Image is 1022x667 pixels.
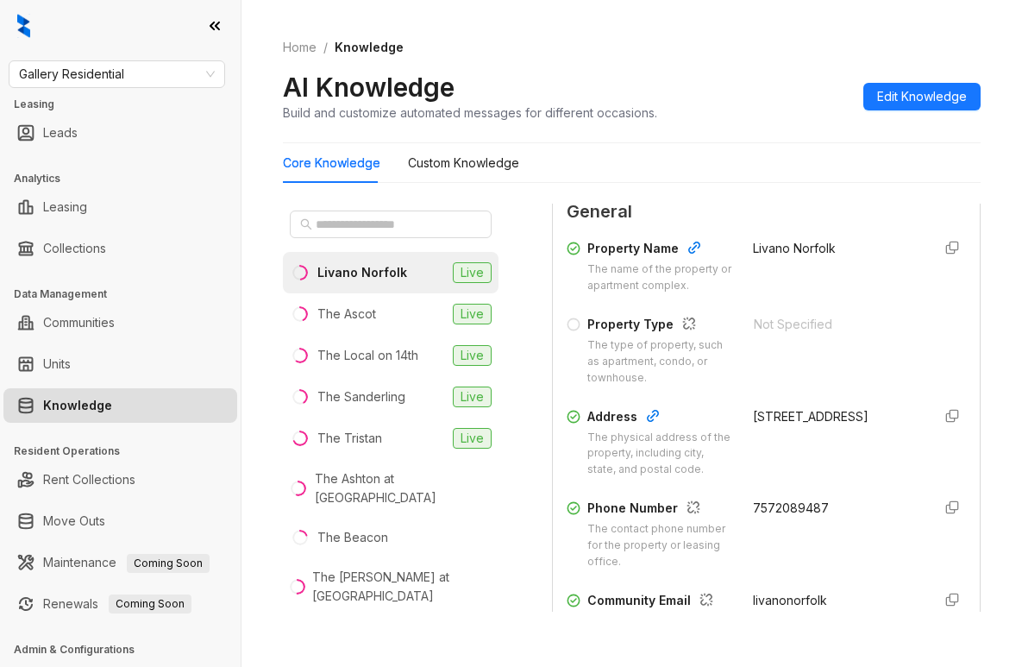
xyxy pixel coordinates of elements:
[453,428,492,449] span: Live
[317,429,382,448] div: The Tristan
[587,337,733,387] div: The type of property, such as apartment, condo, or townhouse.
[587,239,732,261] div: Property Name
[109,595,191,614] span: Coming Soon
[283,104,657,122] div: Build and customize automated messages for different occasions.
[877,87,967,106] span: Edit Knowledge
[43,190,87,224] a: Leasing
[14,171,241,186] h3: Analytics
[317,263,407,282] div: Livano Norfolk
[3,231,237,266] li: Collections
[3,347,237,381] li: Units
[283,71,455,104] h2: AI Knowledge
[43,305,115,340] a: Communities
[453,387,492,407] span: Live
[19,61,215,87] span: Gallery Residential
[587,521,732,570] div: The contact phone number for the property or leasing office.
[14,444,241,459] h3: Resident Operations
[753,407,919,426] div: [STREET_ADDRESS]
[587,430,732,479] div: The physical address of the property, including city, state, and postal code.
[43,587,191,621] a: RenewalsComing Soon
[43,116,78,150] a: Leads
[43,504,105,538] a: Move Outs
[43,462,135,497] a: Rent Collections
[315,469,492,507] div: The Ashton at [GEOGRAPHIC_DATA]
[43,388,112,423] a: Knowledge
[283,154,380,173] div: Core Knowledge
[300,218,312,230] span: search
[453,345,492,366] span: Live
[312,568,492,606] div: The [PERSON_NAME] at [GEOGRAPHIC_DATA]
[317,305,376,324] div: The Ascot
[14,97,241,112] h3: Leasing
[3,116,237,150] li: Leads
[279,38,320,57] a: Home
[587,499,732,521] div: Phone Number
[14,642,241,658] h3: Admin & Configurations
[14,286,241,302] h3: Data Management
[3,545,237,580] li: Maintenance
[453,304,492,324] span: Live
[587,591,732,614] div: Community Email
[863,83,981,110] button: Edit Knowledge
[408,154,519,173] div: Custom Knowledge
[3,305,237,340] li: Communities
[453,262,492,283] span: Live
[323,38,328,57] li: /
[3,388,237,423] li: Knowledge
[317,528,388,547] div: The Beacon
[567,198,966,225] span: General
[43,347,71,381] a: Units
[587,315,733,337] div: Property Type
[753,241,836,255] span: Livano Norfolk
[754,315,920,334] div: Not Specified
[3,504,237,538] li: Move Outs
[587,261,732,294] div: The name of the property or apartment complex.
[43,231,106,266] a: Collections
[17,14,30,38] img: logo
[3,462,237,497] li: Rent Collections
[587,407,732,430] div: Address
[3,190,237,224] li: Leasing
[127,554,210,573] span: Coming Soon
[335,40,404,54] span: Knowledge
[317,346,418,365] div: The Local on 14th
[3,587,237,621] li: Renewals
[753,500,829,515] span: 7572089487
[753,593,827,607] span: livanonorfolk
[317,387,405,406] div: The Sanderling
